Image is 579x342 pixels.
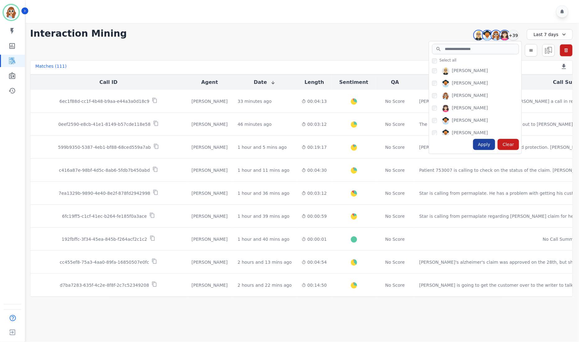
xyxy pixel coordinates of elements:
[440,58,457,63] span: Select all
[452,117,488,125] div: [PERSON_NAME]
[58,121,151,127] p: 0eef2590-e8cb-41e1-8149-b57cde118e58
[302,144,327,150] div: 00:19:17
[238,144,287,150] div: 1 hour and 5 mins ago
[302,190,327,196] div: 00:03:12
[59,190,150,196] p: 7ea1329b-9890-4e40-8e2f-878fd2942998
[302,213,327,219] div: 00:00:59
[238,213,289,219] div: 1 hour and 39 mins ago
[302,259,327,265] div: 00:04:54
[498,139,519,150] div: Clear
[302,121,327,127] div: 00:03:12
[35,63,67,72] div: Matches ( 111 )
[302,167,327,173] div: 00:04:30
[60,282,149,288] p: d7ba7283-635f-4c2e-8f8f-2c7c52349208
[59,98,149,104] p: 6ec1f88d-cc1f-4b48-b9aa-e44a3a0d18c9
[302,282,327,288] div: 00:14:50
[62,236,147,242] p: 192fbffc-3f34-45ea-845b-f264acf2c1c2
[238,236,289,242] div: 1 hour and 40 mins ago
[59,167,150,173] p: c416a87e-98bf-4d5c-8ab6-5fdb7b450abd
[385,167,405,173] div: No Score
[385,98,405,104] div: No Score
[385,282,405,288] div: No Score
[192,121,228,127] div: [PERSON_NAME]
[192,144,228,150] div: [PERSON_NAME]
[238,98,271,104] div: 33 minutes ago
[192,167,228,173] div: [PERSON_NAME]
[99,79,117,86] button: Call ID
[302,98,327,104] div: 00:04:13
[339,79,368,86] button: Sentiment
[192,98,228,104] div: [PERSON_NAME]
[238,259,292,265] div: 2 hours and 13 mins ago
[385,190,405,196] div: No Score
[391,79,399,86] button: QA
[385,236,405,242] div: No Score
[254,79,276,86] button: Date
[238,121,271,127] div: 46 minutes ago
[238,190,289,196] div: 1 hour and 36 mins ago
[527,29,573,40] div: Last 7 days
[192,213,228,219] div: [PERSON_NAME]
[385,259,405,265] div: No Score
[302,236,327,242] div: 00:00:01
[304,79,324,86] button: Length
[192,282,228,288] div: [PERSON_NAME]
[4,5,19,20] img: Bordered avatar
[60,259,149,265] p: cc455ef8-75a3-4aa0-89fa-16850507e0fc
[508,30,519,40] div: +39
[192,259,228,265] div: [PERSON_NAME]
[452,130,488,137] div: [PERSON_NAME]
[238,282,292,288] div: 2 hours and 22 mins ago
[58,144,151,150] p: 599b9350-5387-4eb1-bf88-68ced559a7ab
[30,28,127,39] h1: Interaction Mining
[452,92,488,100] div: [PERSON_NAME]
[452,80,488,87] div: [PERSON_NAME]
[238,167,289,173] div: 1 hour and 11 mins ago
[452,67,488,75] div: [PERSON_NAME]
[192,190,228,196] div: [PERSON_NAME]
[473,139,495,150] div: Apply
[385,213,405,219] div: No Score
[385,121,405,127] div: No Score
[192,236,228,242] div: [PERSON_NAME]
[201,79,218,86] button: Agent
[452,105,488,112] div: [PERSON_NAME]
[62,213,147,219] p: 6fc19ff5-c1cf-41ec-b264-fe185f0a3ace
[385,144,405,150] div: No Score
